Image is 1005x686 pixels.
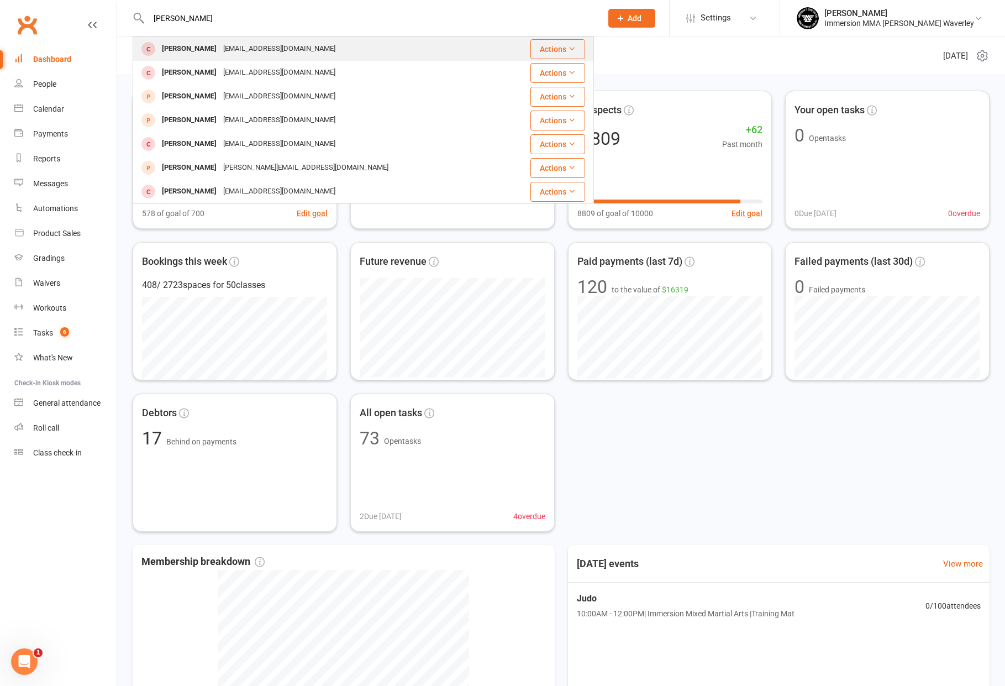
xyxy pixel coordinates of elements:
[33,129,68,138] div: Payments
[14,271,117,296] a: Waivers
[34,648,43,657] span: 1
[14,146,117,171] a: Reports
[577,254,682,270] span: Paid payments (last 7d)
[360,510,402,522] span: 2 Due [DATE]
[732,207,762,219] button: Edit goal
[577,130,620,148] div: 8,809
[14,196,117,221] a: Automations
[166,437,236,446] span: Behind on payments
[943,49,968,62] span: [DATE]
[33,179,68,188] div: Messages
[33,104,64,113] div: Calendar
[701,6,731,30] span: Settings
[612,284,688,296] span: to the value of
[608,9,655,28] button: Add
[220,41,339,57] div: [EMAIL_ADDRESS][DOMAIN_NAME]
[722,138,762,150] span: Past month
[577,591,794,606] span: Judo
[797,7,819,29] img: thumb_image1704201953.png
[297,207,328,219] button: Edit goal
[14,416,117,441] a: Roll call
[142,428,166,449] span: 17
[14,97,117,122] a: Calendar
[142,278,328,292] div: 408 / 2723 spaces for 50 classes
[360,405,422,421] span: All open tasks
[159,65,220,81] div: [PERSON_NAME]
[141,554,265,570] span: Membership breakdown
[159,136,220,152] div: [PERSON_NAME]
[142,207,204,219] span: 578 of goal of 700
[33,229,81,238] div: Product Sales
[14,246,117,271] a: Gradings
[925,600,981,612] span: 0 / 100 attendees
[662,285,688,294] span: $16319
[14,122,117,146] a: Payments
[159,184,220,200] div: [PERSON_NAME]
[159,112,220,128] div: [PERSON_NAME]
[220,160,392,176] div: [PERSON_NAME][EMAIL_ADDRESS][DOMAIN_NAME]
[33,279,60,287] div: Waivers
[794,254,913,270] span: Failed payments (last 30d)
[577,207,653,219] span: 8809 of goal of 10000
[14,221,117,246] a: Product Sales
[14,391,117,416] a: General attendance kiosk mode
[33,303,66,312] div: Workouts
[794,127,804,144] div: 0
[530,111,585,130] button: Actions
[530,39,585,59] button: Actions
[220,65,339,81] div: [EMAIL_ADDRESS][DOMAIN_NAME]
[33,423,59,432] div: Roll call
[794,102,865,118] span: Your open tasks
[530,158,585,178] button: Actions
[530,87,585,107] button: Actions
[530,182,585,202] button: Actions
[142,254,227,270] span: Bookings this week
[722,122,762,138] span: +62
[809,284,865,296] span: Failed payments
[33,353,73,362] div: What's New
[142,405,177,421] span: Debtors
[33,448,82,457] div: Class check-in
[220,88,339,104] div: [EMAIL_ADDRESS][DOMAIN_NAME]
[628,14,641,23] span: Add
[159,88,220,104] div: [PERSON_NAME]
[33,204,78,213] div: Automations
[530,63,585,83] button: Actions
[809,134,846,143] span: Open tasks
[577,278,607,296] div: 120
[824,18,974,28] div: Immersion MMA [PERSON_NAME] Waverley
[33,254,65,263] div: Gradings
[33,55,71,64] div: Dashboard
[60,327,69,337] span: 6
[159,160,220,176] div: [PERSON_NAME]
[568,554,648,574] h3: [DATE] events
[14,345,117,370] a: What's New
[513,510,545,522] span: 4 overdue
[384,437,421,446] span: Open tasks
[14,321,117,345] a: Tasks 6
[530,134,585,154] button: Actions
[220,136,339,152] div: [EMAIL_ADDRESS][DOMAIN_NAME]
[360,254,427,270] span: Future revenue
[220,184,339,200] div: [EMAIL_ADDRESS][DOMAIN_NAME]
[794,207,836,219] span: 0 Due [DATE]
[577,102,622,118] span: Prospects
[360,430,380,447] div: 73
[14,72,117,97] a: People
[577,608,794,620] span: 10:00AM - 12:00PM | Immersion Mixed Martial Arts | Training Mat
[14,47,117,72] a: Dashboard
[11,648,38,675] iframe: Intercom live chat
[33,328,53,337] div: Tasks
[794,278,804,296] div: 0
[145,11,594,26] input: Search...
[33,154,60,163] div: Reports
[159,41,220,57] div: [PERSON_NAME]
[14,441,117,465] a: Class kiosk mode
[33,399,101,407] div: General attendance
[13,11,41,39] a: Clubworx
[948,207,980,219] span: 0 overdue
[220,112,339,128] div: [EMAIL_ADDRESS][DOMAIN_NAME]
[33,80,56,88] div: People
[14,296,117,321] a: Workouts
[824,8,974,18] div: [PERSON_NAME]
